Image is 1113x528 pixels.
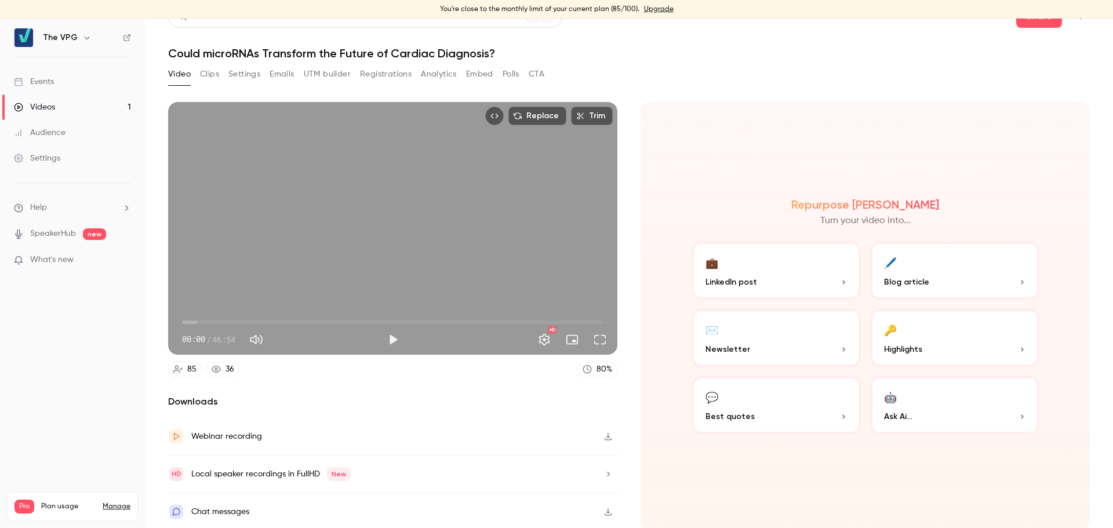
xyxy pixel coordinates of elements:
span: / [206,333,211,345]
div: 💼 [705,253,718,271]
button: 🖊️Blog article [870,242,1039,300]
div: Webinar recording [191,429,262,443]
span: New [327,467,351,481]
span: Highlights [884,343,922,355]
div: 00:00 [182,333,235,345]
div: Chat messages [191,505,249,519]
button: Embed video [485,107,504,125]
div: Events [14,76,54,88]
button: Turn on miniplayer [561,328,584,351]
div: 80 % [596,363,612,376]
div: Audience [14,127,66,139]
span: Pro [14,500,34,514]
div: HD [548,326,556,333]
button: 🤖Ask Ai... [870,376,1039,434]
span: Help [30,202,47,214]
h1: Could microRNAs Transform the Future of Cardiac Diagnosis? [168,46,1090,60]
button: Settings [533,328,556,351]
div: 36 [225,363,234,376]
span: What's new [30,254,74,266]
span: LinkedIn post [705,276,757,288]
a: 85 [168,362,202,377]
span: Newsletter [705,343,750,355]
span: Ask Ai... [884,410,912,423]
a: Manage [103,502,130,511]
a: Upgrade [644,5,674,14]
button: Trim [571,107,613,125]
h2: Downloads [168,395,617,409]
span: Best quotes [705,410,755,423]
button: Settings [228,65,260,83]
span: Blog article [884,276,929,288]
span: 46:54 [212,333,235,345]
button: Registrations [360,65,412,83]
button: Emails [270,65,294,83]
h6: The VPG [43,32,78,43]
button: Replace [508,107,566,125]
button: ✉️Newsletter [692,309,861,367]
button: Play [381,328,405,351]
div: 💬 [705,388,718,406]
span: 00:00 [182,333,205,345]
button: 💼LinkedIn post [692,242,861,300]
a: SpeakerHub [30,228,76,240]
div: 🤖 [884,388,897,406]
span: new [83,228,106,240]
div: ✉️ [705,321,718,338]
div: Settings [14,152,60,164]
div: Local speaker recordings in FullHD [191,467,351,481]
button: Full screen [588,328,612,351]
button: Mute [245,328,268,351]
div: 85 [187,363,197,376]
button: Clips [200,65,219,83]
p: Turn your video into... [820,214,911,228]
a: 80% [577,362,617,377]
button: CTA [529,65,544,83]
button: UTM builder [304,65,351,83]
img: The VPG [14,28,33,47]
div: 🔑 [884,321,897,338]
span: Plan usage [41,502,96,511]
button: 🔑Highlights [870,309,1039,367]
button: Analytics [421,65,457,83]
li: help-dropdown-opener [14,202,131,214]
button: 💬Best quotes [692,376,861,434]
h2: Repurpose [PERSON_NAME] [791,198,939,212]
button: Polls [503,65,519,83]
a: 36 [206,362,239,377]
button: Video [168,65,191,83]
div: Videos [14,101,55,113]
button: Embed [466,65,493,83]
div: 🖊️ [884,253,897,271]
